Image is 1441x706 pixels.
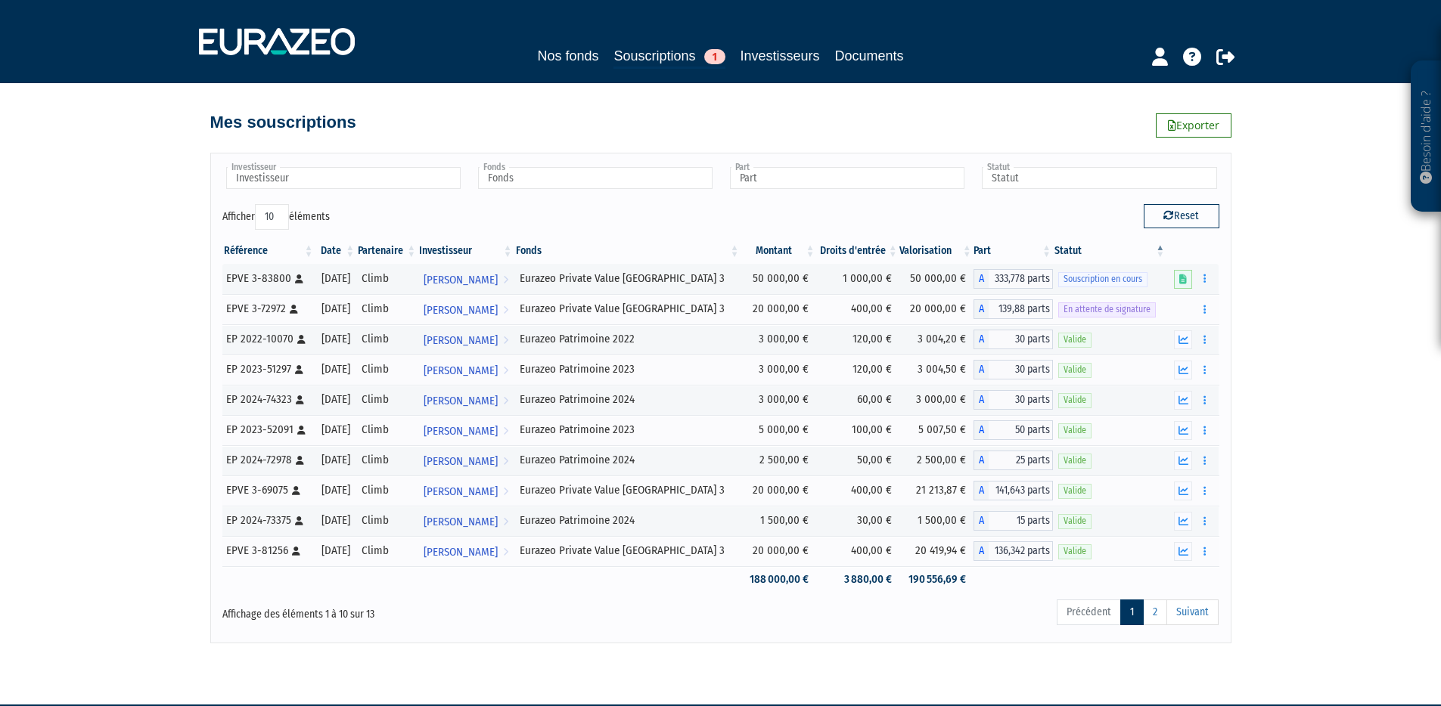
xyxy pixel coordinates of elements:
[255,204,289,230] select: Afficheréléments
[899,385,974,415] td: 3 000,00 €
[899,506,974,536] td: 1 500,00 €
[503,327,508,355] i: Voir l'investisseur
[226,271,310,286] div: EPVE 3-83800
[741,506,817,536] td: 1 500,00 €
[356,536,418,566] td: Climb
[974,511,989,531] span: A
[418,355,514,385] a: [PERSON_NAME]
[520,543,736,559] div: Eurazeo Private Value [GEOGRAPHIC_DATA] 3
[899,264,974,294] td: 50 000,00 €
[356,238,418,264] th: Partenaire: activer pour trier la colonne par ordre croissant
[321,482,352,498] div: [DATE]
[503,266,508,294] i: Voir l'investisseur
[321,301,352,317] div: [DATE]
[816,536,899,566] td: 400,00 €
[537,45,598,67] a: Nos fonds
[974,481,1053,500] div: A - Eurazeo Private Value Europe 3
[816,355,899,385] td: 120,00 €
[816,324,899,355] td: 120,00 €
[989,299,1053,319] span: 139,88 parts
[1058,423,1092,438] span: Valide
[520,512,736,528] div: Eurazeo Patrimoine 2024
[741,264,817,294] td: 50 000,00 €
[424,357,498,385] span: [PERSON_NAME]
[816,415,899,445] td: 100,00 €
[418,385,514,415] a: [PERSON_NAME]
[974,481,989,500] span: A
[1166,599,1219,625] a: Suivant
[899,445,974,475] td: 2 500,00 €
[989,451,1053,470] span: 25 parts
[503,508,508,536] i: Voir l'investisseur
[741,415,817,445] td: 5 000,00 €
[989,511,1053,531] span: 15 parts
[974,420,989,440] span: A
[974,330,1053,349] div: A - Eurazeo Patrimoine 2022
[226,392,310,407] div: EP 2024-74323
[899,566,974,593] td: 190 556,69 €
[418,264,514,294] a: [PERSON_NAME]
[899,475,974,506] td: 21 213,87 €
[297,335,306,344] i: [Français] Personne physique
[503,417,508,445] i: Voir l'investisseur
[418,294,514,324] a: [PERSON_NAME]
[520,271,736,286] div: Eurazeo Private Value [GEOGRAPHIC_DATA] 3
[899,415,974,445] td: 5 007,50 €
[321,271,352,286] div: [DATE]
[974,451,1053,470] div: A - Eurazeo Patrimoine 2024
[1058,302,1156,317] span: En attente de signature
[503,447,508,475] i: Voir l'investisseur
[321,331,352,347] div: [DATE]
[295,274,303,283] i: [Français] Personne physique
[424,296,498,324] span: [PERSON_NAME]
[989,330,1053,349] span: 30 parts
[295,365,303,374] i: [Français] Personne physique
[741,45,820,67] a: Investisseurs
[974,541,989,561] span: A
[321,543,352,559] div: [DATE]
[741,536,817,566] td: 20 000,00 €
[356,264,418,294] td: Climb
[974,390,989,410] span: A
[1058,363,1092,377] span: Valide
[974,269,989,289] span: A
[1058,272,1148,286] span: Souscription en cours
[520,452,736,468] div: Eurazeo Patrimoine 2024
[974,511,1053,531] div: A - Eurazeo Patrimoine 2024
[226,361,310,377] div: EP 2023-51297
[356,324,418,355] td: Climb
[297,426,306,435] i: [Français] Personne physique
[424,327,498,355] span: [PERSON_NAME]
[296,456,304,465] i: [Français] Personne physique
[974,390,1053,410] div: A - Eurazeo Patrimoine 2024
[321,512,352,528] div: [DATE]
[989,390,1053,410] span: 30 parts
[292,547,300,556] i: [Français] Personne physique
[1058,454,1092,468] span: Valide
[520,361,736,377] div: Eurazeo Patrimoine 2023
[226,301,310,317] div: EPVE 3-72972
[226,543,310,559] div: EPVE 3-81256
[741,385,817,415] td: 3 000,00 €
[816,264,899,294] td: 1 000,00 €
[741,294,817,324] td: 20 000,00 €
[741,475,817,506] td: 20 000,00 €
[226,512,310,528] div: EP 2024-73375
[520,301,736,317] div: Eurazeo Private Value [GEOGRAPHIC_DATA] 3
[1143,599,1167,625] a: 2
[899,238,974,264] th: Valorisation: activer pour trier la colonne par ordre croissant
[226,331,310,347] div: EP 2022-10070
[816,475,899,506] td: 400,00 €
[974,360,1053,379] div: A - Eurazeo Patrimoine 2023
[704,49,725,64] span: 1
[816,566,899,593] td: 3 880,00 €
[989,269,1053,289] span: 333,778 parts
[418,536,514,566] a: [PERSON_NAME]
[1144,204,1219,228] button: Reset
[226,422,310,438] div: EP 2023-52091
[741,324,817,355] td: 3 000,00 €
[295,516,303,525] i: [Français] Personne physique
[296,395,304,404] i: [Français] Personne physique
[1058,393,1092,407] span: Valide
[424,478,498,506] span: [PERSON_NAME]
